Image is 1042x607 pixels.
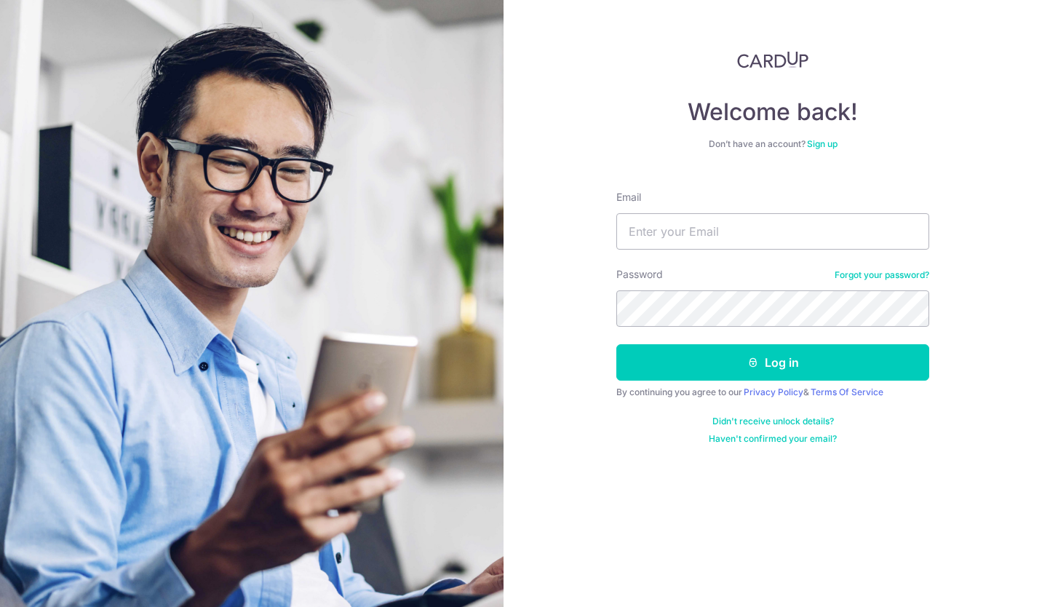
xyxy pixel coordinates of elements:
img: CardUp Logo [737,51,808,68]
div: By continuing you agree to our & [616,386,929,398]
label: Email [616,190,641,205]
a: Forgot your password? [835,269,929,281]
a: Didn't receive unlock details? [712,416,834,427]
button: Log in [616,344,929,381]
label: Password [616,267,663,282]
div: Don’t have an account? [616,138,929,150]
a: Haven't confirmed your email? [709,433,837,445]
input: Enter your Email [616,213,929,250]
a: Privacy Policy [744,386,803,397]
h4: Welcome back! [616,98,929,127]
a: Sign up [807,138,838,149]
a: Terms Of Service [811,386,883,397]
